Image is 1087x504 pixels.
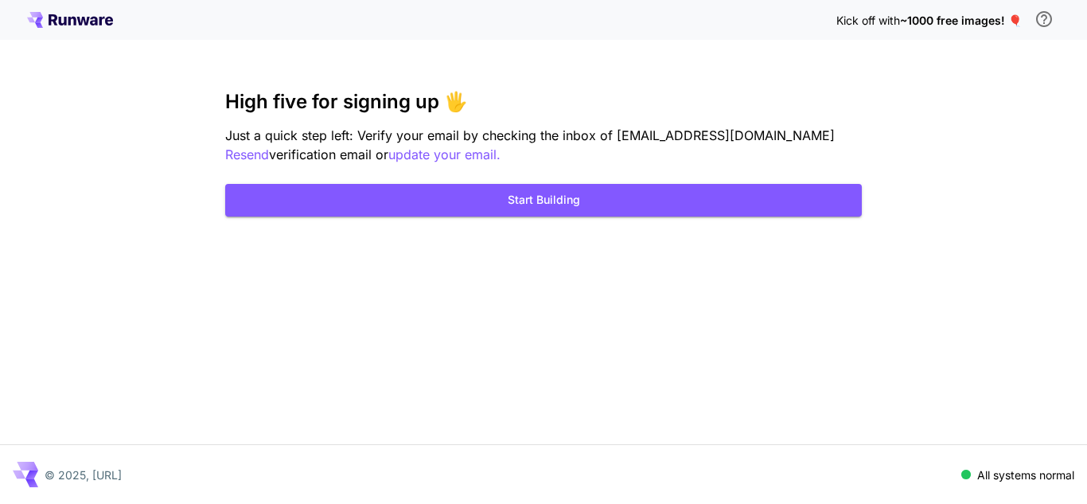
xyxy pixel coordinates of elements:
span: ~1000 free images! 🎈 [900,14,1022,27]
p: All systems normal [977,467,1074,483]
p: © 2025, [URL] [45,467,122,483]
button: In order to qualify for free credit, you need to sign up with a business email address and click ... [1028,3,1060,35]
button: Resend [225,145,269,165]
h3: High five for signing up 🖐️ [225,91,862,113]
button: update your email. [388,145,501,165]
span: Kick off with [836,14,900,27]
span: Just a quick step left: Verify your email by checking the inbox of [EMAIL_ADDRESS][DOMAIN_NAME] [225,127,835,143]
button: Start Building [225,184,862,217]
span: verification email or [269,147,388,162]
